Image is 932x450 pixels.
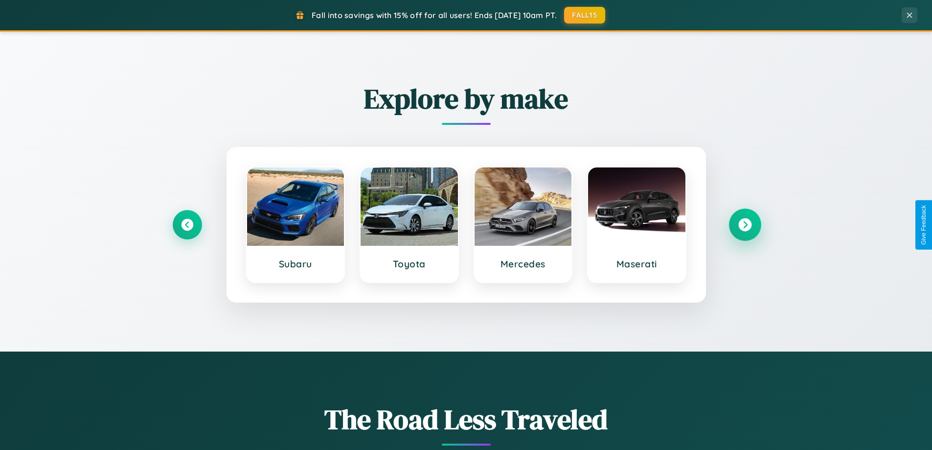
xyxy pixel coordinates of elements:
[312,10,557,20] span: Fall into savings with 15% off for all users! Ends [DATE] 10am PT.
[173,401,760,438] h1: The Road Less Traveled
[484,258,562,270] h3: Mercedes
[920,205,927,245] div: Give Feedback
[370,258,448,270] h3: Toyota
[257,258,335,270] h3: Subaru
[598,258,676,270] h3: Maserati
[564,7,605,24] button: FALL15
[173,80,760,118] h2: Explore by make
